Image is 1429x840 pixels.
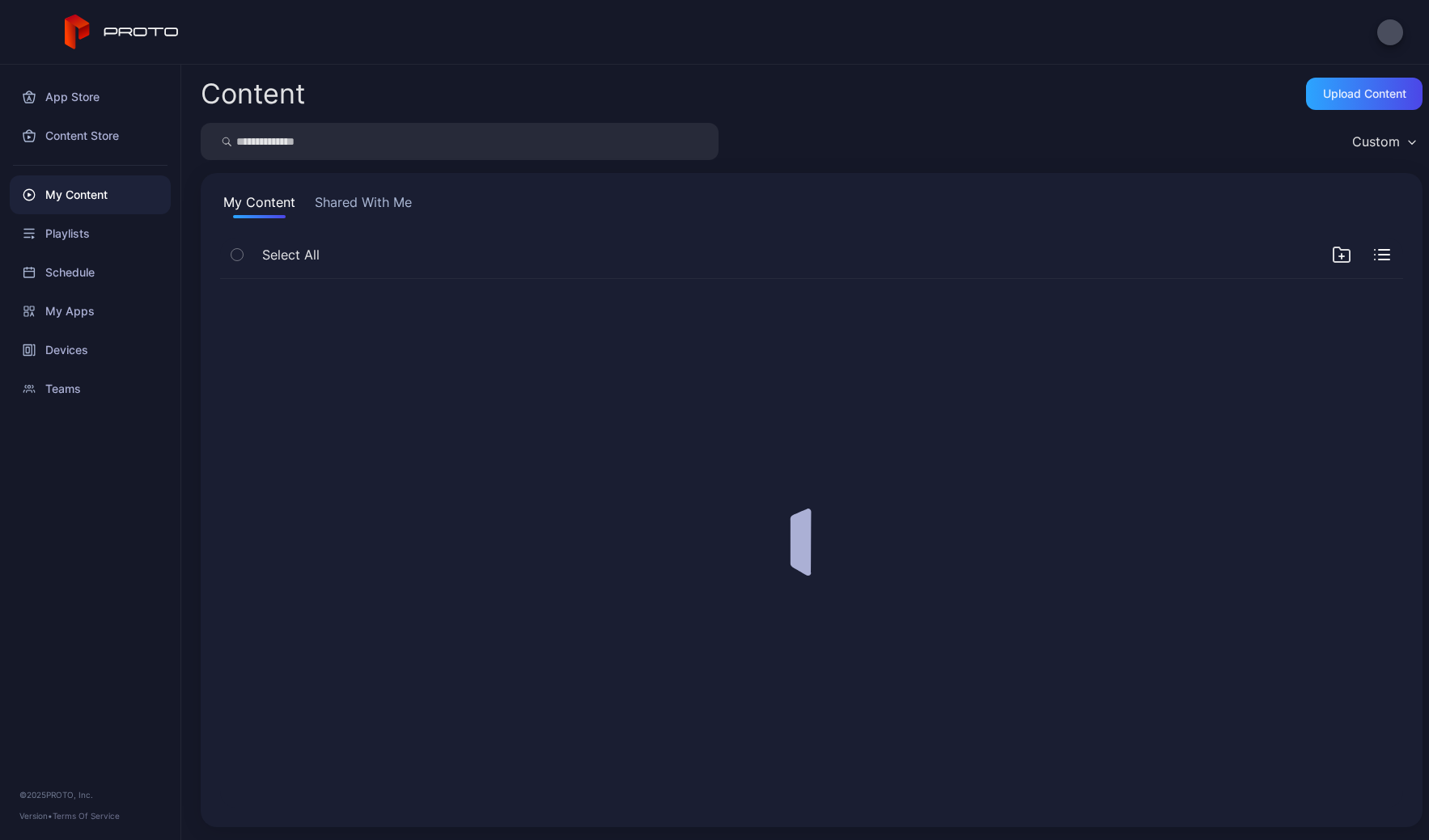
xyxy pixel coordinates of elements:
[10,369,171,408] a: Teams
[19,788,161,801] div: © 2025 PROTO, Inc.
[10,116,171,155] a: Content Store
[262,245,320,264] span: Select All
[220,192,299,218] button: My Content
[10,331,171,369] a: Devices
[10,292,171,331] a: My Apps
[10,175,171,214] a: My Content
[1352,133,1400,150] div: Custom
[201,80,305,108] div: Content
[1323,87,1406,100] div: Upload Content
[312,192,415,218] button: Shared With Me
[10,78,171,116] a: App Store
[10,214,171,253] a: Playlists
[10,253,171,292] a: Schedule
[1344,123,1423,160] button: Custom
[53,811,120,821] a: Terms Of Service
[1306,78,1423,110] button: Upload Content
[19,811,53,821] span: Version •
